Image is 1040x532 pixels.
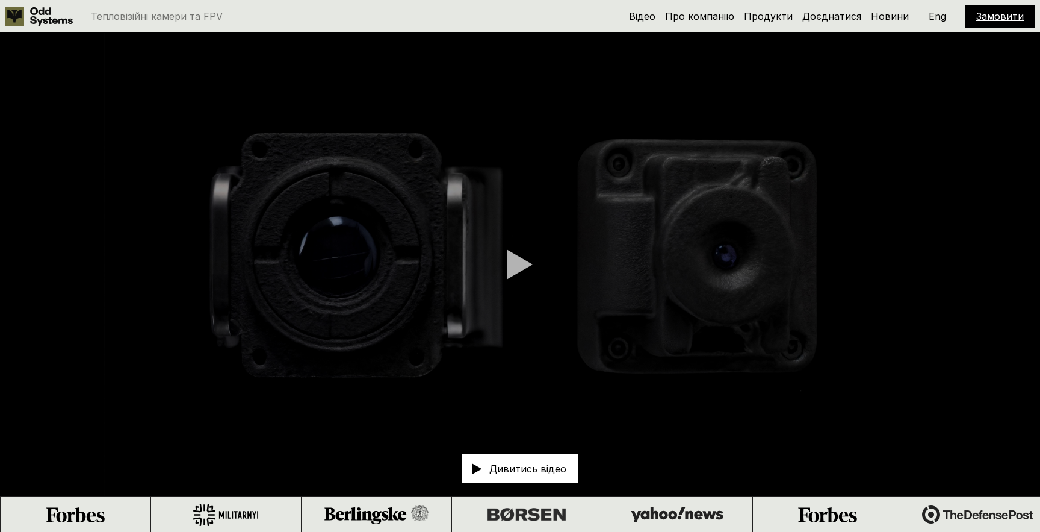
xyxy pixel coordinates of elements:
[91,11,223,21] p: Тепловізійні камери та FPV
[802,10,861,22] a: Доєднатися
[744,10,793,22] a: Продукти
[976,10,1024,22] a: Замовити
[665,10,734,22] a: Про компанію
[629,10,655,22] a: Відео
[871,10,909,22] a: Новини
[929,11,946,21] p: Eng
[489,464,566,474] p: Дивитись відео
